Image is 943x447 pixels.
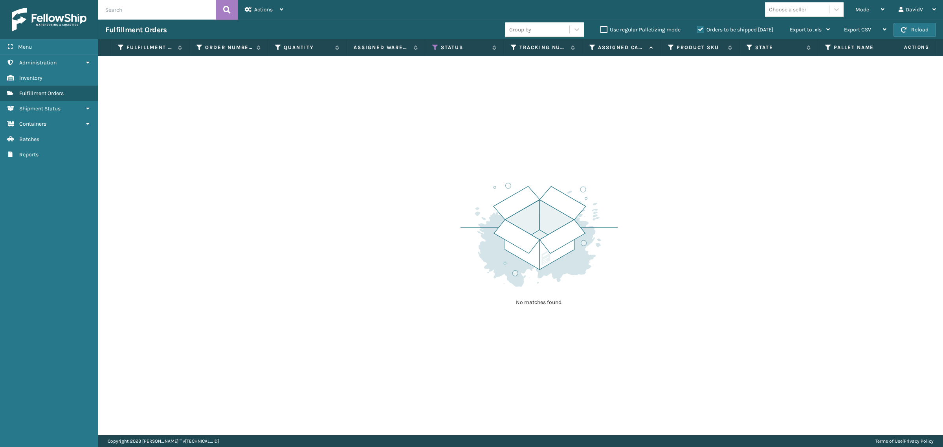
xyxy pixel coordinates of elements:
span: Inventory [19,75,42,81]
a: Privacy Policy [904,438,934,444]
label: Assigned Carrier Service [598,44,646,51]
span: Fulfillment Orders [19,90,64,97]
span: Batches [19,136,39,143]
label: Tracking Number [519,44,567,51]
span: Shipment Status [19,105,61,112]
button: Reload [893,23,936,37]
label: Status [441,44,488,51]
img: logo [12,8,86,31]
label: Pallet Name [834,44,881,51]
span: Actions [879,41,934,54]
p: Copyright 2023 [PERSON_NAME]™ v [TECHNICAL_ID] [108,435,219,447]
span: Export CSV [844,26,871,33]
span: Reports [19,151,39,158]
label: Quantity [284,44,331,51]
label: Fulfillment Order Id [127,44,174,51]
a: Terms of Use [875,438,903,444]
span: Menu [18,44,32,50]
label: Order Number [205,44,253,51]
span: Actions [254,6,273,13]
label: State [755,44,803,51]
label: Use regular Palletizing mode [600,26,681,33]
h3: Fulfillment Orders [105,25,167,35]
span: Administration [19,59,57,66]
label: Orders to be shipped [DATE] [697,26,773,33]
div: Choose a seller [769,5,806,14]
span: Containers [19,121,46,127]
label: Assigned Warehouse [354,44,410,51]
div: | [875,435,934,447]
label: Product SKU [677,44,724,51]
span: Mode [855,6,869,13]
span: Export to .xls [790,26,822,33]
div: Group by [509,26,531,34]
